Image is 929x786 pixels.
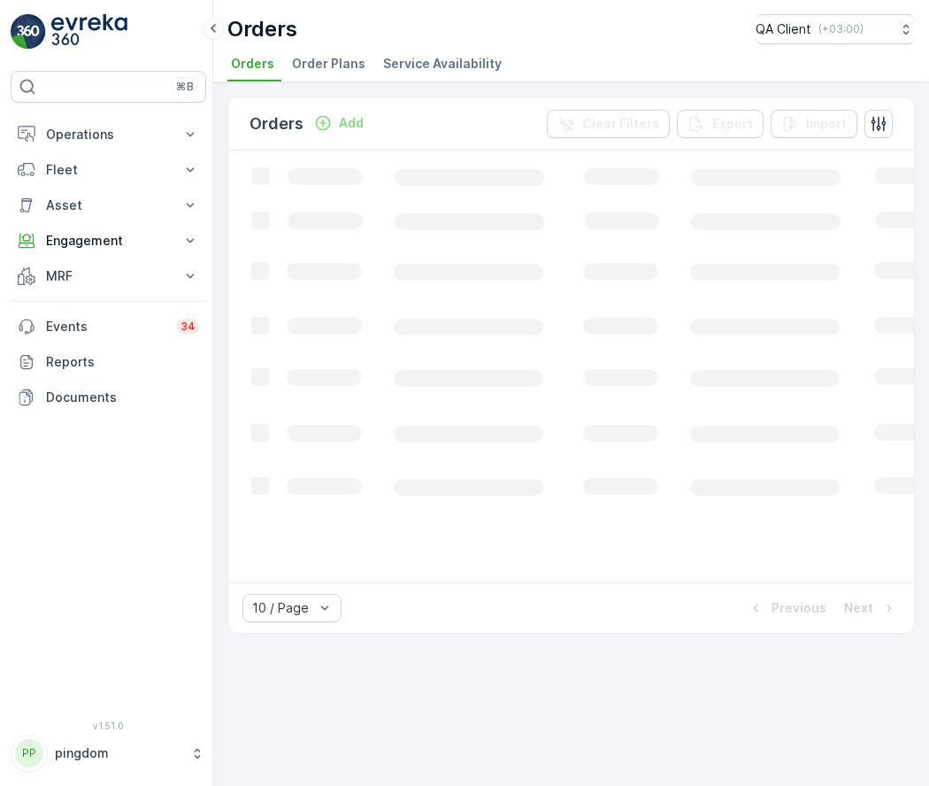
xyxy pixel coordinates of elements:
[11,117,206,152] button: Operations
[11,720,206,731] span: v 1.51.0
[11,309,206,344] a: Events34
[46,267,171,285] p: MRF
[46,196,171,214] p: Asset
[756,20,811,38] p: QA Client
[51,14,127,50] img: logo_light-DOdMpM7g.png
[677,110,764,138] button: Export
[745,597,828,619] button: Previous
[11,258,206,294] button: MRF
[772,599,826,617] p: Previous
[11,223,206,258] button: Engagement
[250,112,303,136] p: Orders
[46,389,199,406] p: Documents
[11,152,206,188] button: Fleet
[339,114,364,132] p: Add
[231,55,274,73] span: Orders
[11,344,206,380] a: Reports
[11,735,206,772] button: PPpingdom
[46,161,171,179] p: Fleet
[771,110,857,138] button: Import
[176,80,194,94] p: ⌘B
[180,320,196,334] p: 34
[547,110,670,138] button: Clear Filters
[11,14,46,50] img: logo
[383,55,502,73] span: Service Availability
[842,597,900,619] button: Next
[756,14,915,44] button: QA Client(+03:00)
[46,126,171,143] p: Operations
[582,115,659,133] p: Clear Filters
[46,232,171,250] p: Engagement
[307,112,371,134] button: Add
[46,353,199,371] p: Reports
[806,115,847,133] p: Import
[818,22,864,36] p: ( +03:00 )
[844,599,873,617] p: Next
[712,115,753,133] p: Export
[227,15,297,43] p: Orders
[11,188,206,223] button: Asset
[46,318,166,335] p: Events
[55,744,181,762] p: pingdom
[11,380,206,415] a: Documents
[15,739,43,767] div: PP
[292,55,365,73] span: Order Plans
